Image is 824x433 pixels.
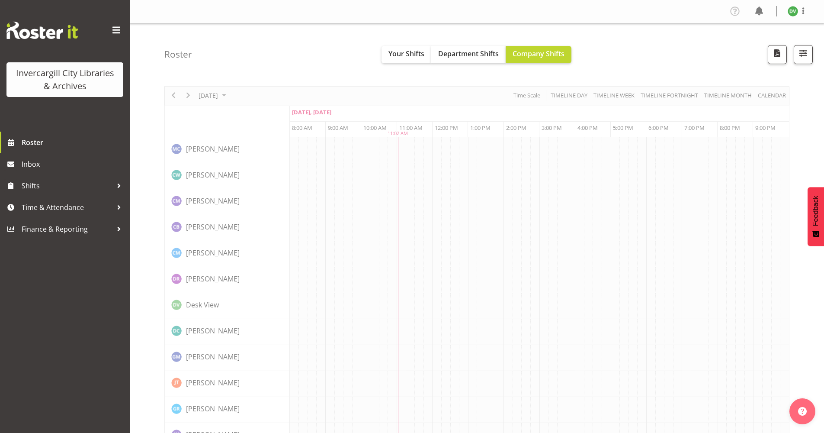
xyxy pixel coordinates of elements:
span: Time & Attendance [22,201,112,214]
button: Filter Shifts [794,45,813,64]
span: Finance & Reporting [22,223,112,236]
div: Invercargill City Libraries & Archives [15,67,115,93]
span: Your Shifts [388,49,424,58]
span: Roster [22,136,125,149]
button: Company Shifts [506,46,571,63]
h4: Roster [164,49,192,59]
img: desk-view11665.jpg [788,6,798,16]
button: Download a PDF of the roster for the current day [768,45,787,64]
span: Shifts [22,179,112,192]
img: help-xxl-2.png [798,407,807,416]
span: Department Shifts [438,49,499,58]
button: Feedback - Show survey [808,187,824,246]
button: Department Shifts [431,46,506,63]
button: Your Shifts [382,46,431,63]
img: Rosterit website logo [6,22,78,39]
span: Feedback [812,196,820,226]
span: Company Shifts [513,49,564,58]
span: Inbox [22,158,125,171]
